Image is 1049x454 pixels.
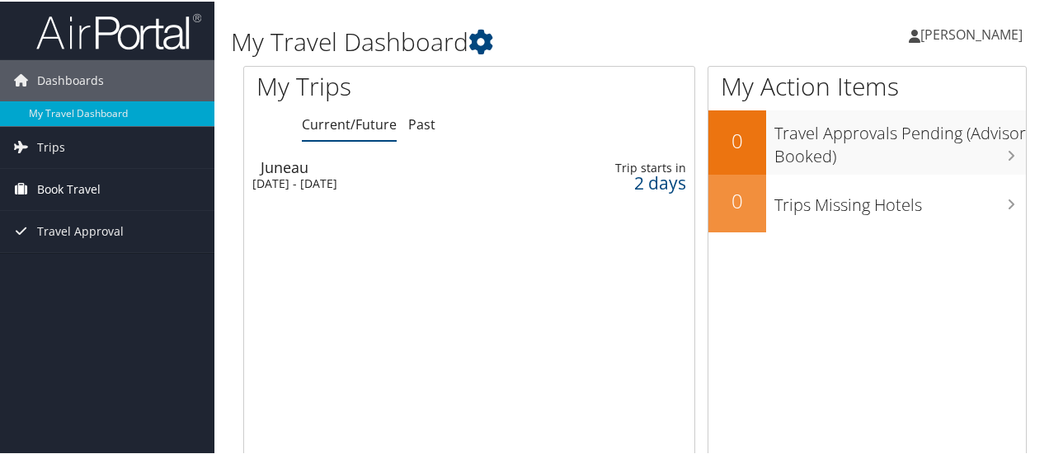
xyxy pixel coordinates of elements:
span: Dashboards [37,59,104,100]
div: Trip starts in [590,159,686,174]
h2: 0 [708,125,766,153]
h3: Trips Missing Hotels [774,184,1026,215]
a: [PERSON_NAME] [909,8,1039,58]
a: 0Travel Approvals Pending (Advisor Booked) [708,109,1026,172]
span: Book Travel [37,167,101,208]
a: Current/Future [302,114,397,132]
h1: My Action Items [708,68,1026,102]
a: Past [408,114,435,132]
span: Travel Approval [37,209,124,250]
h1: My Travel Dashboard [231,23,769,58]
h1: My Trips [256,68,494,102]
h3: Travel Approvals Pending (Advisor Booked) [774,112,1026,166]
img: airportal-logo.png [36,11,201,49]
a: 0Trips Missing Hotels [708,173,1026,231]
div: Juneau [261,158,539,173]
h2: 0 [708,185,766,213]
div: 2 days [590,174,686,189]
span: Trips [37,125,65,166]
div: [DATE] - [DATE] [252,175,530,190]
span: [PERSON_NAME] [920,24,1023,42]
